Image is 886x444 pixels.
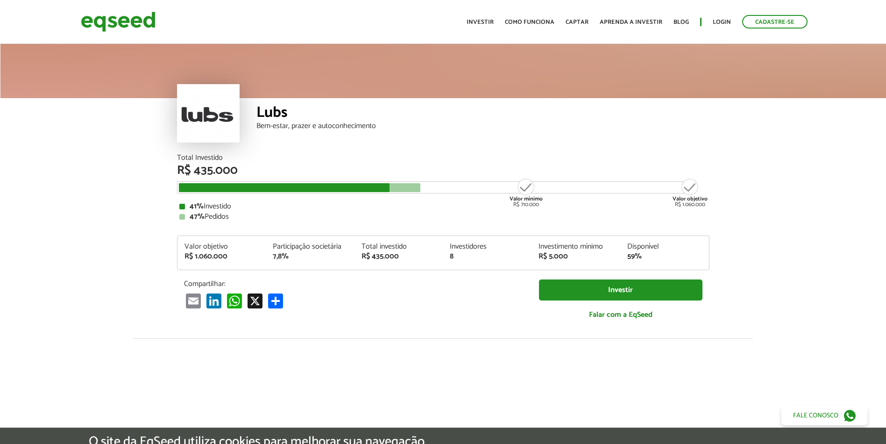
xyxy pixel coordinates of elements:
strong: Valor mínimo [510,194,543,203]
a: Falar com a EqSeed [539,305,702,324]
div: R$ 435.000 [177,165,709,177]
div: R$ 435.000 [361,253,436,260]
strong: 47% [190,210,205,223]
strong: 41% [190,200,204,213]
div: Lubs [256,105,709,122]
div: Total investido [361,243,436,251]
div: 7,8% [273,253,347,260]
div: R$ 1.060.000 [673,178,708,208]
a: Share [266,293,285,308]
a: Fale conosco [781,406,867,425]
div: 59% [627,253,702,260]
a: Email [184,293,203,308]
div: Bem-estar, prazer e autoconhecimento [256,122,709,130]
a: Cadastre-se [742,15,808,29]
div: Pedidos [179,213,707,221]
div: 8 [450,253,525,260]
div: R$ 710.000 [509,178,544,208]
a: Investir [467,19,494,25]
div: Valor objetivo [184,243,259,251]
img: EqSeed [81,9,156,34]
a: Investir [539,279,702,301]
a: X [246,293,264,308]
div: Investidores [450,243,525,251]
div: Disponível [627,243,702,251]
p: Compartilhar: [184,279,525,288]
div: Total Investido [177,154,709,162]
div: Participação societária [273,243,347,251]
a: Aprenda a investir [600,19,662,25]
div: Investido [179,203,707,210]
div: R$ 1.060.000 [184,253,259,260]
div: R$ 5.000 [539,253,613,260]
div: Investimento mínimo [539,243,613,251]
a: Login [713,19,731,25]
a: LinkedIn [205,293,223,308]
a: WhatsApp [225,293,244,308]
strong: Valor objetivo [673,194,708,203]
a: Captar [566,19,588,25]
a: Como funciona [505,19,554,25]
a: Blog [673,19,689,25]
